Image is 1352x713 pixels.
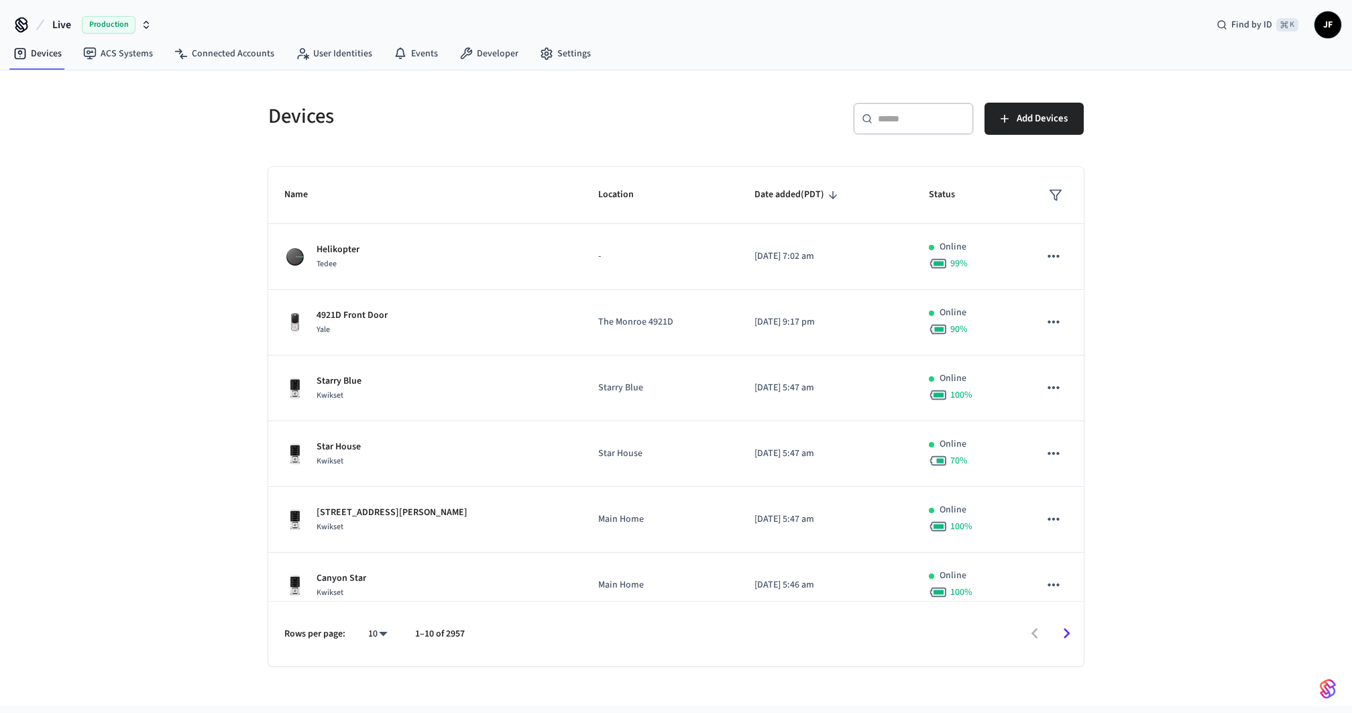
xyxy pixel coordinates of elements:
p: 1–10 of 2957 [415,627,465,641]
p: The Monroe 4921D [598,315,722,329]
img: Yale Assure Touchscreen Wifi Smart Lock, Satin Nickel, Front [284,312,306,333]
span: Yale [317,324,330,335]
img: Kwikset Halo Touchscreen Wifi Enabled Smart Lock, Polished Chrome, Front [284,378,306,399]
p: [DATE] 7:02 am [754,250,897,264]
span: Kwikset [317,587,343,598]
div: 10 [361,624,394,644]
p: - [598,250,722,264]
span: Production [82,16,135,34]
span: Location [598,184,651,205]
span: 90 % [950,323,968,336]
button: JF [1314,11,1341,38]
a: Developer [449,42,529,66]
span: Kwikset [317,455,343,467]
p: Online [940,372,966,386]
p: Starry Blue [598,381,722,395]
p: [DATE] 5:46 am [754,578,897,592]
p: 4921D Front Door [317,309,388,323]
p: [DATE] 5:47 am [754,381,897,395]
p: Star House [317,440,361,454]
a: Events [383,42,449,66]
span: Kwikset [317,521,343,533]
p: Starry Blue [317,374,361,388]
p: Canyon Star [317,571,366,586]
p: Rows per page: [284,627,345,641]
span: ⌘ K [1276,18,1298,32]
p: Online [940,306,966,320]
a: ACS Systems [72,42,164,66]
a: Devices [3,42,72,66]
p: Main Home [598,512,722,527]
span: Tedee [317,258,337,270]
img: Tedee Smart Lock [284,246,306,268]
p: [STREET_ADDRESS][PERSON_NAME] [317,506,467,520]
a: User Identities [285,42,383,66]
span: 100 % [950,586,972,599]
div: Find by ID⌘ K [1206,13,1309,37]
a: Settings [529,42,602,66]
span: Add Devices [1017,110,1068,127]
button: Add Devices [984,103,1084,135]
span: 70 % [950,454,968,468]
img: Kwikset Halo Touchscreen Wifi Enabled Smart Lock, Polished Chrome, Front [284,509,306,531]
p: Star House [598,447,722,461]
span: Date added(PDT) [754,184,842,205]
span: Kwikset [317,390,343,401]
p: [DATE] 9:17 pm [754,315,897,329]
span: Live [52,17,71,33]
img: Kwikset Halo Touchscreen Wifi Enabled Smart Lock, Polished Chrome, Front [284,443,306,465]
p: Online [940,437,966,451]
span: JF [1316,13,1340,37]
button: Go to next page [1051,618,1082,649]
p: Online [940,503,966,517]
span: Name [284,184,325,205]
span: Status [929,184,972,205]
span: 100 % [950,388,972,402]
p: Main Home [598,578,722,592]
img: SeamLogoGradient.69752ec5.svg [1320,678,1336,700]
span: Find by ID [1231,18,1272,32]
p: Helikopter [317,243,359,257]
span: 99 % [950,257,968,270]
h5: Devices [268,103,668,130]
img: Kwikset Halo Touchscreen Wifi Enabled Smart Lock, Polished Chrome, Front [284,575,306,596]
p: Online [940,240,966,254]
a: Connected Accounts [164,42,285,66]
p: [DATE] 5:47 am [754,447,897,461]
p: [DATE] 5:47 am [754,512,897,527]
p: Online [940,569,966,583]
span: 100 % [950,520,972,533]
